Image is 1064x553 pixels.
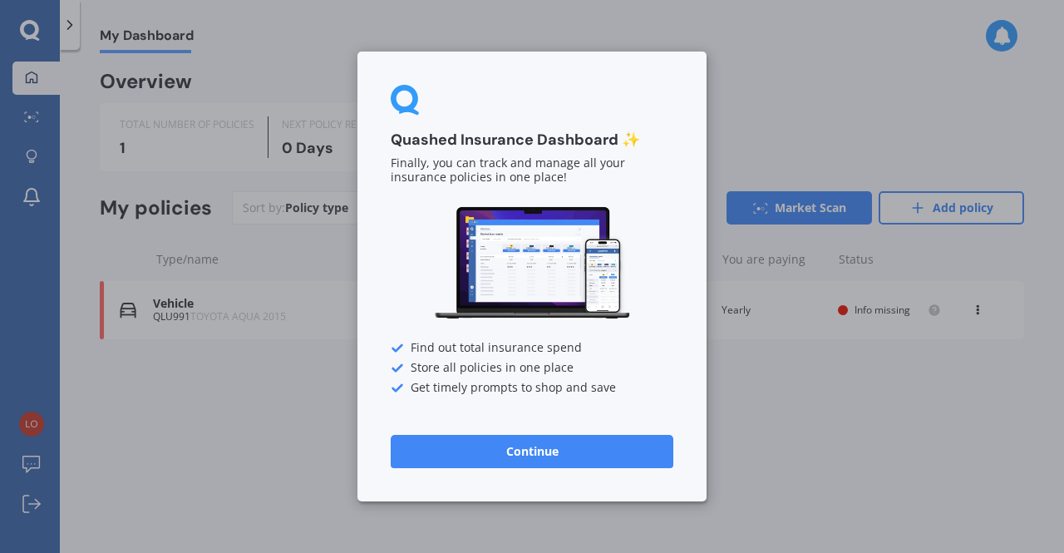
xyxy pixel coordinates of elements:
[391,362,673,375] div: Store all policies in one place
[391,157,673,185] p: Finally, you can track and manage all your insurance policies in one place!
[391,131,673,150] h3: Quashed Insurance Dashboard ✨
[391,435,673,468] button: Continue
[391,342,673,355] div: Find out total insurance spend
[391,382,673,395] div: Get timely prompts to shop and save
[432,205,632,322] img: Dashboard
